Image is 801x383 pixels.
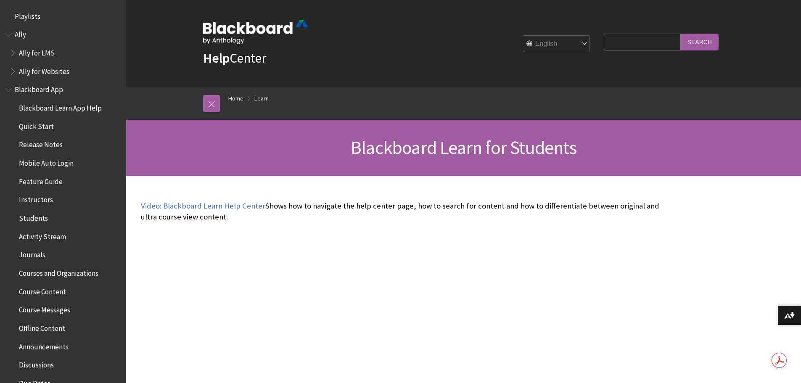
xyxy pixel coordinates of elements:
span: Course Content [19,285,66,296]
select: Site Language Selector [523,36,590,53]
span: Release Notes [19,138,63,149]
span: Courses and Organizations [19,266,98,277]
span: Playlists [15,9,40,21]
strong: Help [203,50,230,66]
span: Announcements [19,340,69,351]
nav: Book outline for Anthology Ally Help [5,28,121,79]
p: Shows how to navigate the help center page, how to search for content and how to differentiate be... [141,201,662,222]
span: Offline Content [19,321,65,333]
a: Video: Blackboard Learn Help Center [141,201,265,211]
nav: Book outline for Playlists [5,9,121,24]
span: Quick Start [19,119,54,131]
a: HelpCenter [203,50,266,66]
span: Journals [19,248,45,259]
span: Blackboard App [15,83,63,94]
a: Home [228,93,243,104]
span: Discussions [19,358,54,369]
span: Course Messages [19,303,70,314]
span: Blackboard Learn App Help [19,101,102,112]
span: Blackboard Learn for Students [351,136,576,159]
span: Ally [15,28,26,39]
span: Mobile Auto Login [19,156,74,167]
a: Learn [254,93,269,104]
span: Students [19,211,48,222]
input: Search [681,34,719,50]
span: Ally for LMS [19,46,55,57]
img: Blackboard by Anthology [203,20,308,44]
span: Instructors [19,193,53,204]
span: Activity Stream [19,230,66,241]
span: Feature Guide [19,174,63,186]
span: Ally for Websites [19,64,69,76]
